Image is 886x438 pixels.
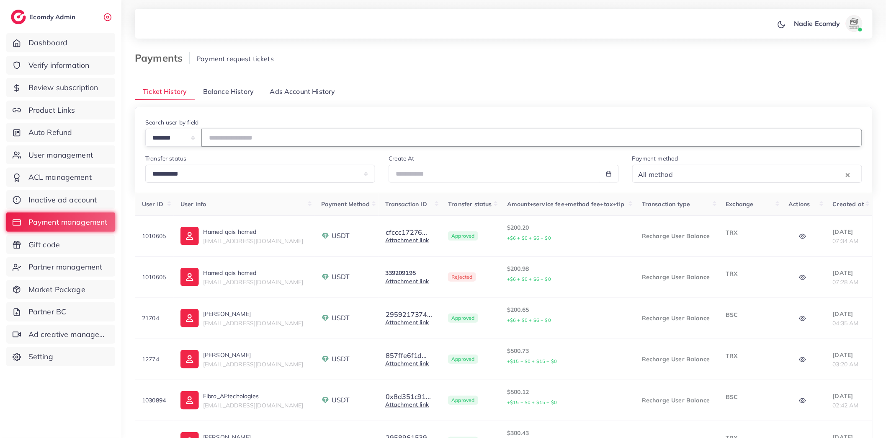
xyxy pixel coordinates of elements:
[28,306,67,317] span: Partner BC
[332,395,350,405] span: USDT
[203,309,303,319] p: [PERSON_NAME]
[637,168,675,181] span: All method
[321,200,370,208] span: Payment Method
[833,268,865,278] p: [DATE]
[726,310,775,320] p: BSC
[448,396,478,405] span: Approved
[6,168,115,187] a: ACL management
[332,231,350,241] span: USDT
[11,10,26,24] img: logo
[142,231,167,241] p: 1010605
[28,150,93,161] span: User management
[789,15,866,32] a: Nadie Ecomdyavatar
[203,268,303,278] p: Hamed qais hamed
[321,232,330,240] img: payment
[203,319,303,327] span: [EMAIL_ADDRESS][DOMAIN_NAME]
[6,213,115,232] a: Payment management
[385,319,429,326] a: Attachment link
[389,154,414,163] label: Create At
[6,78,115,97] a: Review subscription
[507,317,551,323] small: +$6 + $0 + $6 + $0
[6,123,115,142] a: Auto Refund
[28,351,53,362] span: Setting
[385,200,427,208] span: Transaction ID
[833,237,859,245] span: 07:34 AM
[507,235,551,241] small: +$6 + $0 + $6 + $0
[632,154,678,163] label: Payment method
[846,170,850,179] button: Clear Selected
[448,355,478,364] span: Approved
[203,278,303,286] span: [EMAIL_ADDRESS][DOMAIN_NAME]
[11,10,77,24] a: logoEcomdy Admin
[632,165,862,183] div: Search for option
[675,168,844,181] input: Search for option
[833,227,865,237] p: [DATE]
[833,402,859,409] span: 02:42 AM
[180,350,199,368] img: ic-user-info.36bf1079.svg
[833,319,859,327] span: 04:35 AM
[507,346,628,366] p: $500.73
[321,396,330,404] img: payment
[507,200,624,208] span: Amount+service fee+method fee+tax+tip
[846,15,863,32] img: avatar
[726,392,775,402] p: BSC
[142,200,163,208] span: User ID
[833,278,859,286] span: 07:28 AM
[507,223,628,243] p: $200.20
[28,239,60,250] span: Gift code
[6,33,115,52] a: Dashboard
[203,350,303,360] p: [PERSON_NAME]
[507,305,628,325] p: $200.65
[28,82,98,93] span: Review subscription
[385,228,428,236] button: cfccc17276...
[28,329,109,340] span: Ad creative management
[642,313,713,323] p: Recharge User Balance
[726,228,775,238] p: TRX
[385,277,429,285] a: Attachment link
[332,354,350,364] span: USDT
[385,352,428,359] button: 857ffe6f1d...
[833,350,865,360] p: [DATE]
[332,272,350,282] span: USDT
[28,284,85,295] span: Market Package
[28,217,108,228] span: Payment management
[6,145,115,165] a: User management
[6,302,115,321] a: Partner BC
[142,395,167,405] p: 1030894
[135,52,190,64] h3: Payments
[203,237,303,245] span: [EMAIL_ADDRESS][DOMAIN_NAME]
[203,87,254,96] span: Balance History
[28,60,90,71] span: Verify information
[789,200,810,208] span: Actions
[180,227,199,245] img: ic-user-info.36bf1079.svg
[642,200,690,208] span: Transaction type
[321,314,330,322] img: payment
[6,257,115,277] a: Partner management
[385,311,433,318] button: 2959217374...
[180,309,199,327] img: ic-user-info.36bf1079.svg
[448,200,492,208] span: Transfer status
[6,325,115,344] a: Ad creative management
[385,393,432,400] button: 0x8d351c91...
[180,391,199,409] img: ic-user-info.36bf1079.svg
[448,231,478,241] span: Approved
[196,54,274,63] span: Payment request tickets
[270,87,335,96] span: Ads Account History
[28,105,75,116] span: Product Links
[642,231,713,241] p: Recharge User Balance
[833,200,864,208] span: Created at
[29,13,77,21] h2: Ecomdy Admin
[385,269,416,277] span: 339209195
[332,313,350,323] span: USDT
[726,269,775,279] p: TRX
[28,127,72,138] span: Auto Refund
[642,272,713,282] p: Recharge User Balance
[6,190,115,210] a: Inactive ad account
[833,360,859,368] span: 03:20 AM
[28,172,92,183] span: ACL management
[6,280,115,299] a: Market Package
[833,309,865,319] p: [DATE]
[321,273,330,281] img: payment
[726,200,754,208] span: Exchange
[145,118,198,127] label: Search user by field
